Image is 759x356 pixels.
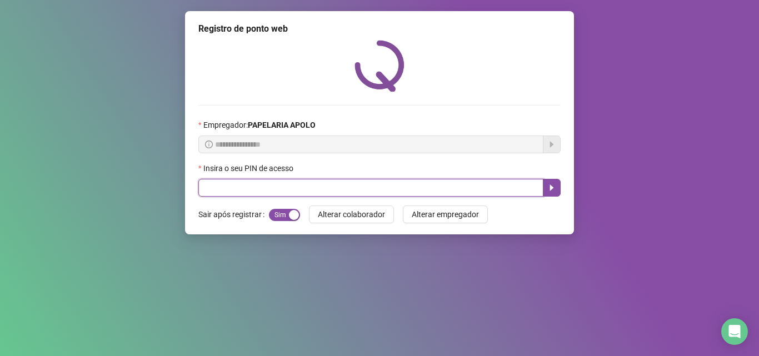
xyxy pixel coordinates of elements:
[721,318,748,345] div: Open Intercom Messenger
[309,205,394,223] button: Alterar colaborador
[547,183,556,192] span: caret-right
[198,205,269,223] label: Sair após registrar
[248,121,316,129] strong: PAPELARIA APOLO
[318,208,385,220] span: Alterar colaborador
[412,208,479,220] span: Alterar empregador
[198,22,561,36] div: Registro de ponto web
[203,119,316,131] span: Empregador :
[354,40,405,92] img: QRPoint
[403,205,488,223] button: Alterar empregador
[205,141,213,148] span: info-circle
[198,162,301,174] label: Insira o seu PIN de acesso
